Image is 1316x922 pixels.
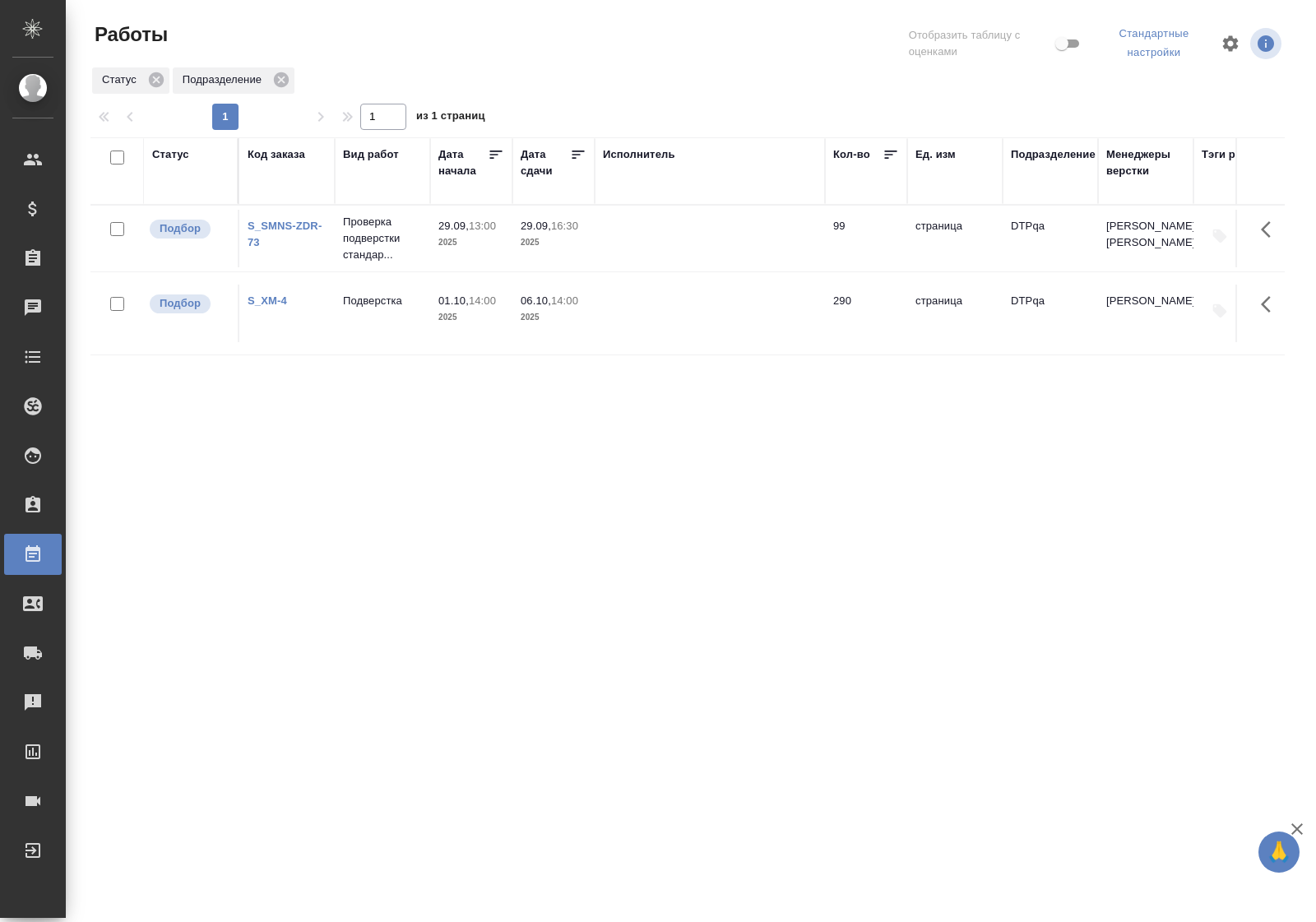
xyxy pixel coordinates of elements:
span: из 1 страниц [416,106,485,130]
div: Дата начала [438,146,488,179]
span: Отобразить таблицу с оценками [909,27,1052,60]
a: S_SMNS-ZDR-73 [248,220,322,248]
p: 06.10, [521,294,551,307]
button: Здесь прячутся важные кнопки [1251,285,1291,324]
td: страница [907,285,1003,342]
p: [PERSON_NAME], [PERSON_NAME] [1106,218,1185,251]
td: страница [907,210,1003,267]
p: Подбор [160,220,201,237]
p: 29.09, [521,220,551,232]
p: Проверка подверстки стандар... [343,214,422,263]
p: 16:30 [551,220,578,232]
span: Работы [90,21,168,48]
button: Добавить тэги [1202,218,1238,254]
p: 2025 [438,234,504,251]
button: Здесь прячутся важные кнопки [1251,210,1291,249]
span: Настроить таблицу [1211,24,1250,63]
div: Статус [152,146,189,163]
p: Подразделение [183,72,267,88]
td: DTPqa [1003,285,1098,342]
div: Исполнитель [603,146,675,163]
div: Можно подбирать исполнителей [148,218,229,240]
span: Посмотреть информацию [1250,28,1285,59]
div: Статус [92,67,169,94]
button: Добавить тэги [1202,293,1238,329]
p: Статус [102,72,142,88]
div: split button [1097,21,1211,66]
div: Подразделение [1011,146,1096,163]
a: S_XM-4 [248,294,287,307]
p: 2025 [521,234,586,251]
p: Подбор [160,295,201,312]
p: 14:00 [551,294,578,307]
div: Код заказа [248,146,305,163]
p: 14:00 [469,294,496,307]
span: 🙏 [1265,835,1293,869]
div: Вид работ [343,146,399,163]
p: Подверстка [343,293,422,309]
td: 99 [825,210,907,267]
div: Дата сдачи [521,146,570,179]
p: [PERSON_NAME] [1106,293,1185,309]
div: Кол-во [833,146,870,163]
p: 13:00 [469,220,496,232]
p: 29.09, [438,220,469,232]
div: Менеджеры верстки [1106,146,1185,179]
button: 🙏 [1258,832,1300,873]
div: Ед. изм [915,146,956,163]
p: 01.10, [438,294,469,307]
div: Подразделение [173,67,294,94]
p: 2025 [438,309,504,326]
p: 2025 [521,309,586,326]
div: Тэги работы [1202,146,1269,163]
div: Можно подбирать исполнителей [148,293,229,315]
td: 290 [825,285,907,342]
td: DTPqa [1003,210,1098,267]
